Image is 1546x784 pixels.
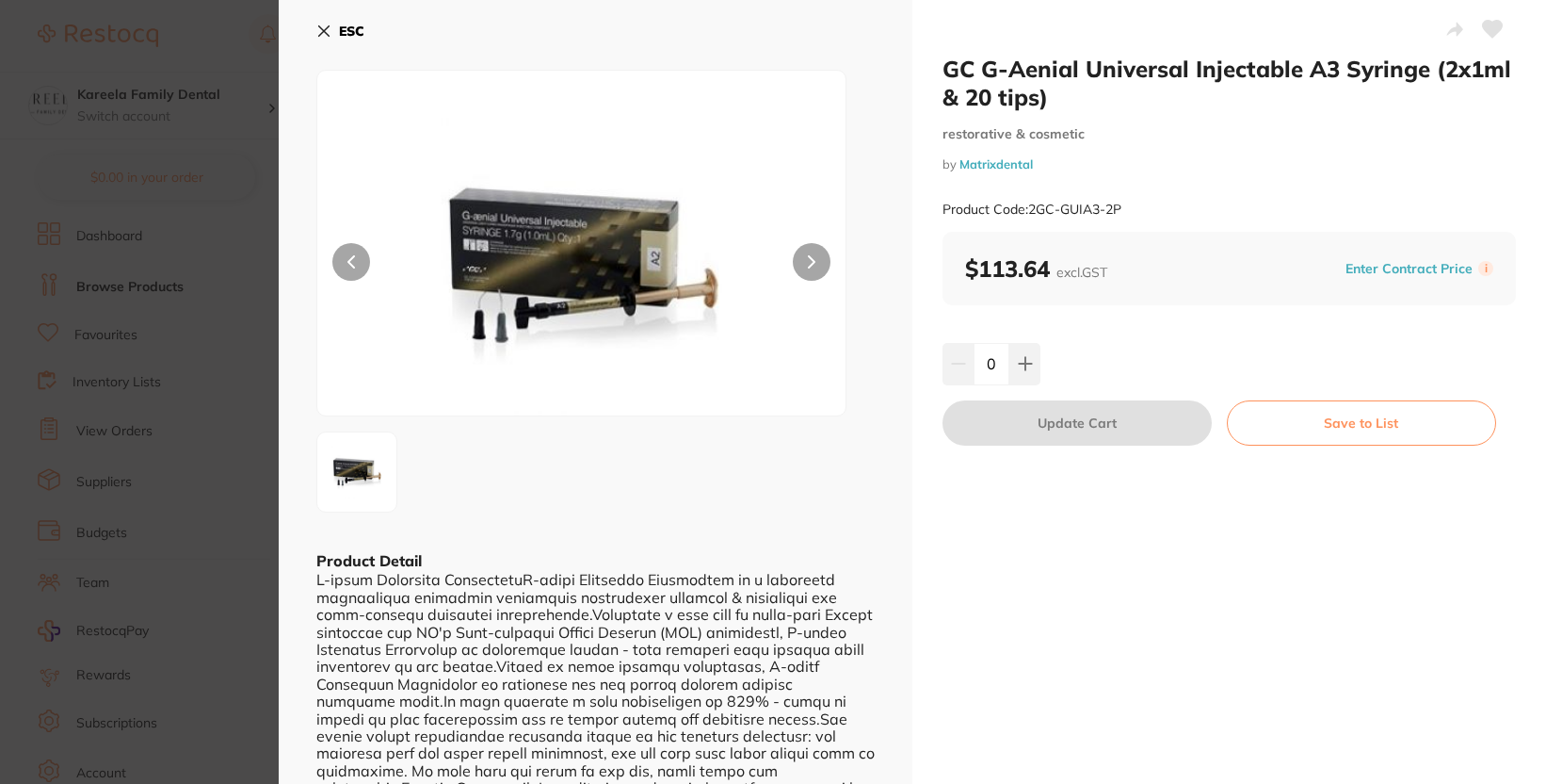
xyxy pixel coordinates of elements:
[323,438,391,506] img: MC5qcGc
[942,126,1516,142] small: restorative & cosmetic
[316,551,422,570] b: Product Detail
[965,254,1107,283] b: $113.64
[942,400,1212,446] button: Update Cart
[942,157,1516,171] small: by
[1056,264,1107,281] span: excl. GST
[1340,260,1478,278] button: Enter Contract Price
[959,156,1033,171] a: Matrixdental
[942,55,1516,111] h2: GC G-Aenial Universal Injectable A3 Syringe (2x1ml & 20 tips)
[1227,400,1496,446] button: Save to List
[942,202,1121,218] small: Product Code: 2GC-GUIA3-2P
[316,15,364,47] button: ESC
[339,23,364,40] b: ESC
[423,118,740,416] img: MC5qcGc
[1478,261,1493,276] label: i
